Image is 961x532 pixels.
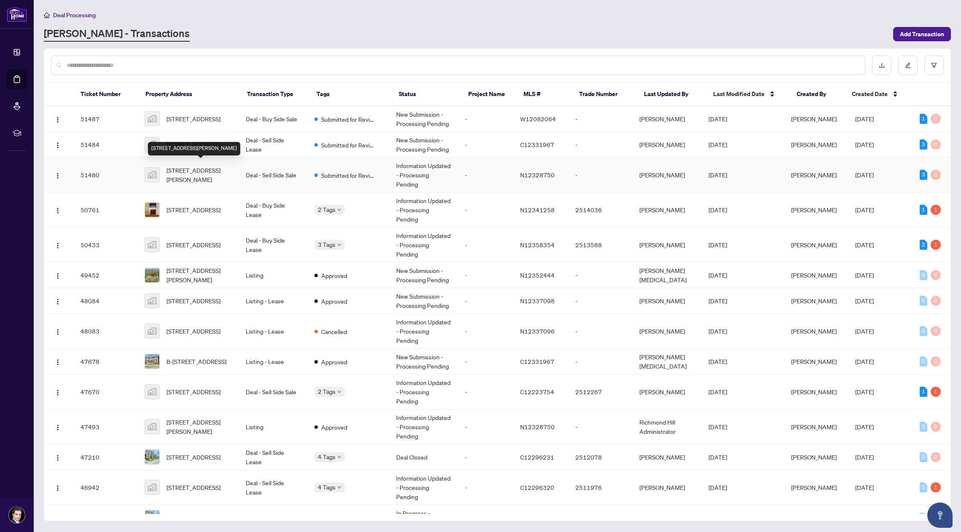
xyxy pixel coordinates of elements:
span: Last Modified Date [713,89,765,99]
span: Created Date [852,89,888,99]
td: - [569,409,633,444]
span: [DATE] [855,484,874,491]
td: Listing - Lease [239,314,308,349]
td: Listing [239,409,308,444]
span: Approved [321,357,347,366]
th: Project Name [462,83,517,106]
img: thumbnail-img [145,420,159,434]
span: Approved [321,513,347,523]
td: Deal - Sell Side Lease [239,444,308,470]
img: thumbnail-img [145,385,159,399]
td: Richmond Hill Administrator [633,409,701,444]
img: thumbnail-img [145,168,159,182]
button: Logo [51,420,64,433]
td: 44838 [74,505,138,531]
td: Deal - Sell Side Lease [239,470,308,505]
div: 0 [931,356,941,366]
td: 50433 [74,227,138,262]
div: 1 [931,482,941,492]
div: 0 [931,139,941,150]
img: Logo [54,454,61,461]
img: thumbnail-img [145,324,159,338]
img: Logo [54,172,61,179]
td: [PERSON_NAME] [633,470,701,505]
span: down [337,243,341,247]
span: N12328750 [520,423,555,430]
button: filter [924,56,944,75]
td: - [569,132,633,158]
div: 0 [931,422,941,432]
span: [STREET_ADDRESS][PERSON_NAME] [166,266,232,284]
span: home [44,12,50,18]
td: Listing [239,262,308,288]
span: [STREET_ADDRESS] [166,326,220,336]
div: 0 [920,482,927,492]
span: [STREET_ADDRESS][PERSON_NAME] [166,166,232,184]
div: [STREET_ADDRESS][PERSON_NAME] [148,142,240,155]
th: Ticket Number [74,83,139,106]
img: Logo [54,298,61,305]
div: 3 [920,170,927,180]
span: download [879,62,885,68]
span: [PERSON_NAME] [791,453,837,461]
span: [STREET_ADDRESS] [166,205,220,214]
td: Information Updated - Processing Pending [389,409,458,444]
div: 1 [931,240,941,250]
span: [PERSON_NAME] [791,241,837,249]
button: Logo [51,385,64,398]
span: C12331967 [520,141,554,148]
span: [DATE] [855,271,874,279]
td: - [458,444,513,470]
span: 4 Tags [318,482,336,492]
span: [STREET_ADDRESS] [166,240,220,249]
span: [DATE] [855,115,874,123]
img: Logo [54,116,61,123]
span: [PERSON_NAME] [791,388,837,396]
img: Logo [54,242,61,249]
td: 2512078 [569,444,633,470]
td: Deal - Sell Side Sale [239,374,308,409]
span: [DATE] [709,115,727,123]
img: Logo [54,485,61,492]
img: Logo [54,424,61,431]
span: [PERSON_NAME] [791,206,837,214]
td: In Progress - Pending Information [389,505,458,531]
td: - [458,288,513,314]
td: Information Updated - Processing Pending [389,192,458,227]
div: 0 [920,452,927,462]
span: N12341258 [520,206,555,214]
img: thumbnail-img [145,137,159,152]
span: down [337,485,341,489]
div: 0 [931,296,941,306]
td: New Submission - Processing Pending [389,288,458,314]
td: - [458,132,513,158]
td: - [458,262,513,288]
span: [PERSON_NAME] [791,423,837,430]
span: down [337,455,341,459]
td: [PERSON_NAME] [633,314,701,349]
td: Information Updated - Processing Pending [389,470,458,505]
td: Information Updated - Processing Pending [389,314,458,349]
td: Latai Seadat [633,505,701,531]
span: N12337098 [520,297,555,305]
img: thumbnail-img [145,511,159,525]
span: filter [931,62,937,68]
span: [DATE] [855,297,874,305]
td: [PERSON_NAME] [633,227,701,262]
a: [PERSON_NAME] - Transactions [44,27,190,42]
td: Deal - Buy Side Sale [239,106,308,132]
td: 47678 [74,349,138,374]
span: [DATE] [709,271,727,279]
span: down [337,208,341,212]
span: [PERSON_NAME] [791,141,837,148]
td: 2514036 [569,192,633,227]
td: 47670 [74,374,138,409]
th: Created Date [845,83,910,106]
th: Property Address [139,83,240,106]
button: Logo [51,355,64,368]
button: Logo [51,294,64,307]
td: - [458,106,513,132]
td: - [569,158,633,192]
button: Logo [51,511,64,524]
img: Logo [54,273,61,279]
